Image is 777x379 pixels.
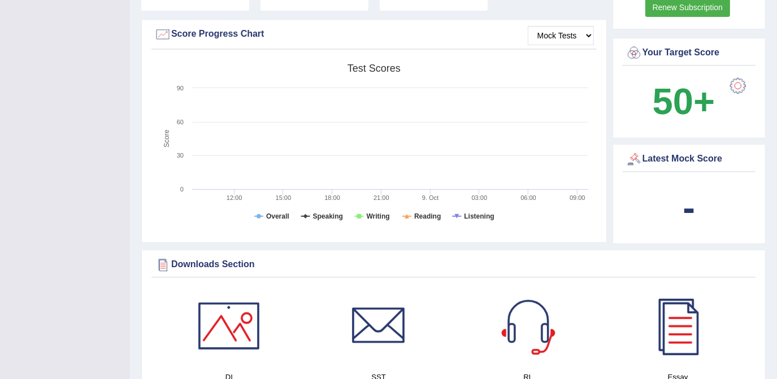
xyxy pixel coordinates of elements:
div: Downloads Section [154,256,753,273]
text: 06:00 [520,194,536,201]
text: 09:00 [570,194,585,201]
tspan: Listening [464,212,494,220]
text: 30 [177,152,184,159]
text: 0 [180,186,184,193]
tspan: Overall [266,212,289,220]
tspan: 9. Oct [422,194,439,201]
b: 50+ [653,81,715,122]
text: 90 [177,85,184,92]
text: 21:00 [374,194,389,201]
text: 15:00 [276,194,292,201]
tspan: Reading [414,212,441,220]
tspan: Speaking [313,212,343,220]
text: 12:00 [227,194,242,201]
text: 03:00 [472,194,488,201]
div: Score Progress Chart [154,26,594,43]
div: Your Target Score [626,45,753,62]
text: 60 [177,119,184,125]
div: Latest Mock Score [626,151,753,168]
b: - [683,187,696,228]
tspan: Score [163,130,171,148]
tspan: Test scores [348,63,401,74]
text: 18:00 [324,194,340,201]
tspan: Writing [367,212,390,220]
